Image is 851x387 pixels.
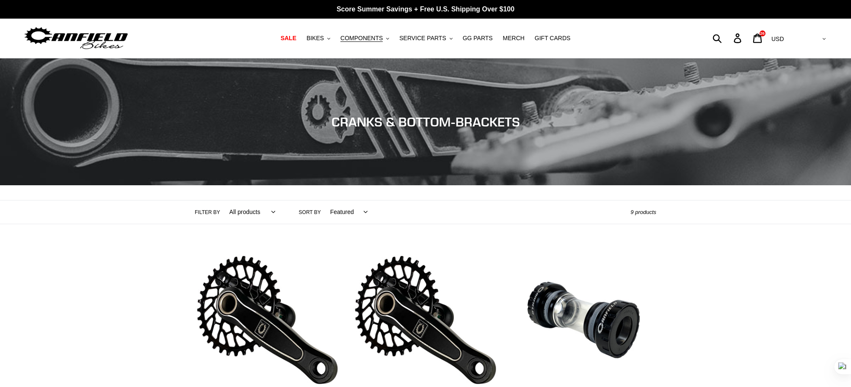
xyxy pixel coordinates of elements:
[499,33,529,44] a: MERCH
[340,35,383,42] span: COMPONENTS
[463,35,493,42] span: GG PARTS
[281,35,296,42] span: SALE
[530,33,575,44] a: GIFT CARDS
[399,35,446,42] span: SERVICE PARTS
[630,209,656,215] span: 9 products
[307,35,324,42] span: BIKES
[503,35,525,42] span: MERCH
[459,33,497,44] a: GG PARTS
[760,31,765,36] span: 26
[717,29,739,47] input: Search
[299,209,321,216] label: Sort by
[332,114,520,129] span: CRANKS & BOTTOM-BRACKETS
[535,35,571,42] span: GIFT CARDS
[195,209,220,216] label: Filter by
[276,33,301,44] a: SALE
[395,33,456,44] button: SERVICE PARTS
[748,29,768,47] a: 26
[336,33,393,44] button: COMPONENTS
[302,33,334,44] button: BIKES
[23,25,129,52] img: Canfield Bikes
